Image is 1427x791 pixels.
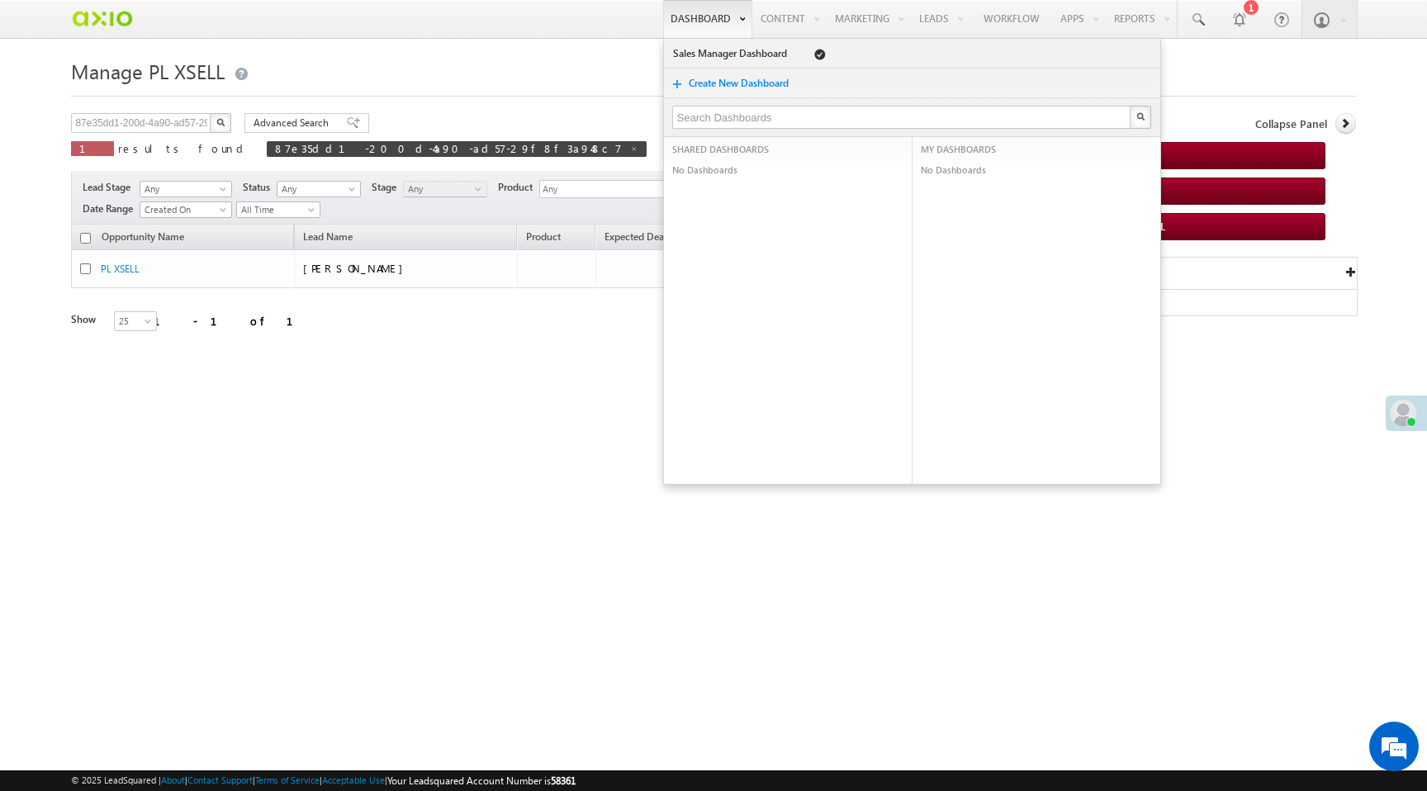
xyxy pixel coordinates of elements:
[921,142,996,157] span: MY DASHBOARDS
[140,182,226,197] span: Any
[526,230,561,243] span: Product
[140,201,232,218] a: Created On
[404,182,482,197] span: Any
[551,774,576,787] span: 58361
[672,106,1132,129] input: Search Dashboards
[322,774,385,785] a: Acceptable Use
[672,142,769,157] span: SHARED DASHBOARDS
[243,180,277,195] span: Status
[71,312,101,327] div: Show
[140,202,226,217] span: Created On
[161,774,185,785] a: About
[372,180,403,195] span: Stage
[672,164,737,175] span: No Dashboards
[187,774,253,785] a: Contact Support
[271,8,311,48] div: Minimize live chat window
[295,228,361,249] span: Lead Name
[672,45,789,62] a: Sales Manager Dashboard
[115,314,159,329] span: 25
[540,181,692,200] span: Any
[83,201,140,216] span: Date Range
[71,58,225,84] span: Manage PL XSELL
[102,230,184,243] span: Opportunity Name
[154,311,313,330] div: 1 - 1 of 1
[118,141,249,155] span: results found
[277,182,356,197] span: Any
[237,202,315,217] span: All Time
[277,181,361,197] a: Any
[498,180,539,195] span: Product
[140,181,232,197] a: Any
[83,180,137,195] span: Lead Stage
[86,87,277,108] div: Chat with us now
[275,141,622,155] span: 87e35dd1-200d-4a90-ad57-29f8f3a948c7
[254,116,334,130] span: Advanced Search
[303,261,411,275] span: [PERSON_NAME]
[28,87,69,108] img: d_60004797649_company_0_60004797649
[225,509,300,531] em: Start Chat
[101,263,140,275] a: PL XSELL
[596,228,695,249] a: Expected Deal Size
[403,181,487,197] a: Any
[236,201,320,218] a: All Time
[71,4,133,33] img: Custom Logo
[114,311,157,331] a: 25
[71,773,576,789] span: © 2025 LeadSquared | | | | |
[79,141,106,155] span: 1
[539,180,706,198] div: Any
[1136,112,1145,121] img: Search
[80,233,91,244] input: Check all records
[93,228,192,249] a: Opportunity Name
[387,774,576,787] span: Your Leadsquared Account Number is
[255,774,320,785] a: Terms of Service
[216,118,225,126] img: Search
[604,230,687,243] span: Expected Deal Size
[921,164,986,175] span: No Dashboards
[1060,258,1357,290] div: Quick Filters
[688,75,805,92] a: Create New Dashboard
[21,153,301,495] textarea: Type your message and hit 'Enter'
[1255,116,1327,131] span: Collapse Panel
[814,49,826,60] span: Default Dashboard
[1084,219,1165,233] span: Import PL XSELL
